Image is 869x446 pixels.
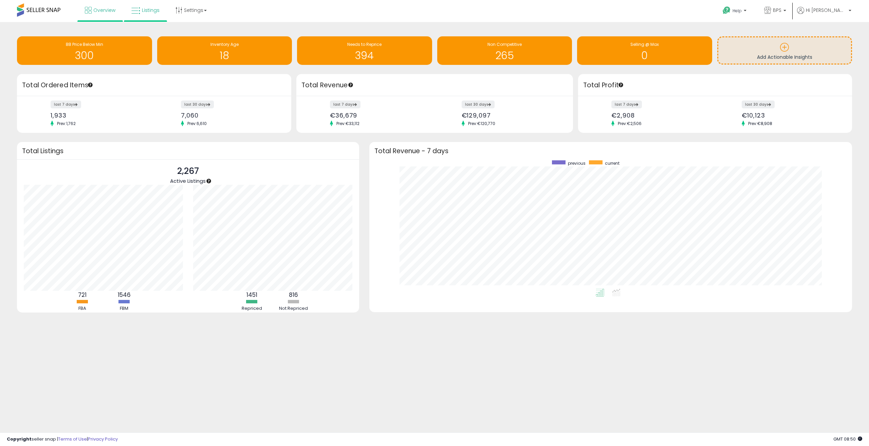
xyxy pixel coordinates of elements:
[51,112,149,119] div: 1,933
[580,50,709,61] h1: 0
[54,121,79,126] span: Prev: 1,762
[289,291,298,299] b: 816
[611,112,710,119] div: €2,908
[757,54,812,60] span: Add Actionable Insights
[17,36,152,65] a: BB Price Below Min 300
[577,36,712,65] a: Selling @ Max 0
[717,1,753,22] a: Help
[93,7,115,14] span: Overview
[161,50,289,61] h1: 18
[583,81,847,90] h3: Total Profit
[773,7,781,14] span: BPS
[333,121,363,126] span: Prev: €33,112
[87,82,93,88] div: Tooltip anchor
[347,41,382,47] span: Needs to Reprice
[297,36,432,65] a: Needs to Reprice 394
[232,305,272,312] div: Repriced
[62,305,103,312] div: FBA
[611,101,642,108] label: last 7 days
[273,305,314,312] div: Not Repriced
[441,50,569,61] h1: 265
[184,121,210,126] span: Prev: 6,610
[722,6,731,15] i: Get Help
[181,101,214,108] label: last 30 days
[118,291,131,299] b: 1546
[568,160,586,166] span: previous
[170,165,206,178] p: 2,267
[22,81,286,90] h3: Total Ordered Items
[348,82,354,88] div: Tooltip anchor
[462,101,495,108] label: last 30 days
[22,148,354,154] h3: Total Listings
[605,160,620,166] span: current
[301,81,568,90] h3: Total Revenue
[181,112,279,119] div: 7,060
[465,121,499,126] span: Prev: €120,770
[78,291,87,299] b: 721
[487,41,522,47] span: Non Competitive
[374,148,847,154] h3: Total Revenue - 7 days
[51,101,81,108] label: last 7 days
[797,7,851,22] a: Hi [PERSON_NAME]
[206,178,212,184] div: Tooltip anchor
[157,36,292,65] a: Inventory Age 18
[20,50,149,61] h1: 300
[614,121,645,126] span: Prev: €2,506
[66,41,103,47] span: BB Price Below Min
[618,82,624,88] div: Tooltip anchor
[437,36,572,65] a: Non Competitive 265
[300,50,429,61] h1: 394
[742,101,775,108] label: last 30 days
[104,305,145,312] div: FBM
[742,112,840,119] div: €10,123
[246,291,257,299] b: 1451
[630,41,659,47] span: Selling @ Max
[330,101,360,108] label: last 7 days
[210,41,239,47] span: Inventory Age
[718,37,851,64] a: Add Actionable Insights
[462,112,561,119] div: €129,097
[142,7,160,14] span: Listings
[745,121,776,126] span: Prev: €8,908
[733,8,742,14] span: Help
[170,177,206,184] span: Active Listings
[806,7,847,14] span: Hi [PERSON_NAME]
[330,112,429,119] div: €36,679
